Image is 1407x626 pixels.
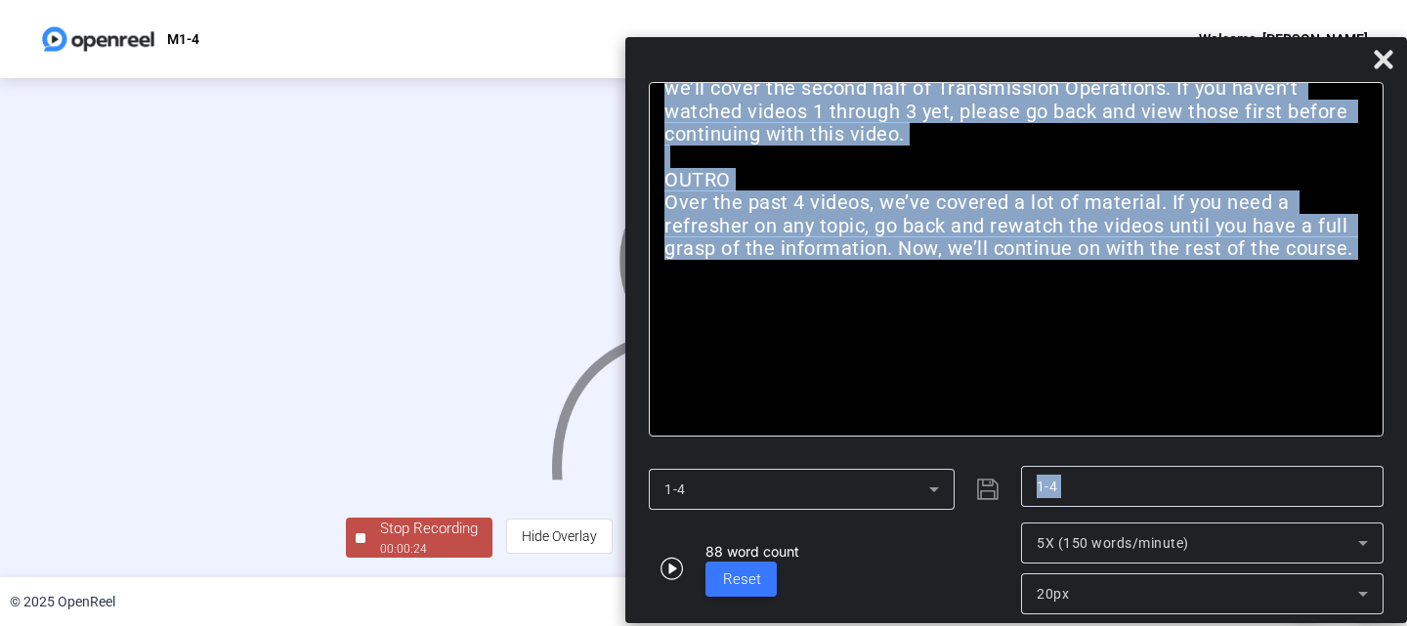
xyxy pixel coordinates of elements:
div: © 2025 OpenReel [10,592,115,612]
span: 20px [1037,586,1069,602]
img: OpenReel logo [39,20,157,59]
span: Reset [723,570,761,588]
img: overlay [549,158,859,480]
p: Over the past 4 videos, we’ve covered a lot of material. If you need a refresher on any topic, go... [664,191,1368,260]
div: 00:00:24 [380,540,478,558]
button: Reset [705,562,777,597]
div: 88 word count [705,541,799,562]
p: Welcome back to power system mathematics. This is video 4 of 4, where we’ll cover the second half... [664,55,1368,146]
span: 5X (150 words/minute) [1037,535,1189,551]
p: OUTRO [664,169,1368,191]
div: Stop Recording [380,518,478,540]
div: Welcome, [PERSON_NAME] [1199,27,1368,51]
input: Title [1037,475,1368,498]
span: Hide Overlay [522,528,597,544]
p: M1-4 [167,27,199,51]
span: 1-4 [664,481,686,497]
